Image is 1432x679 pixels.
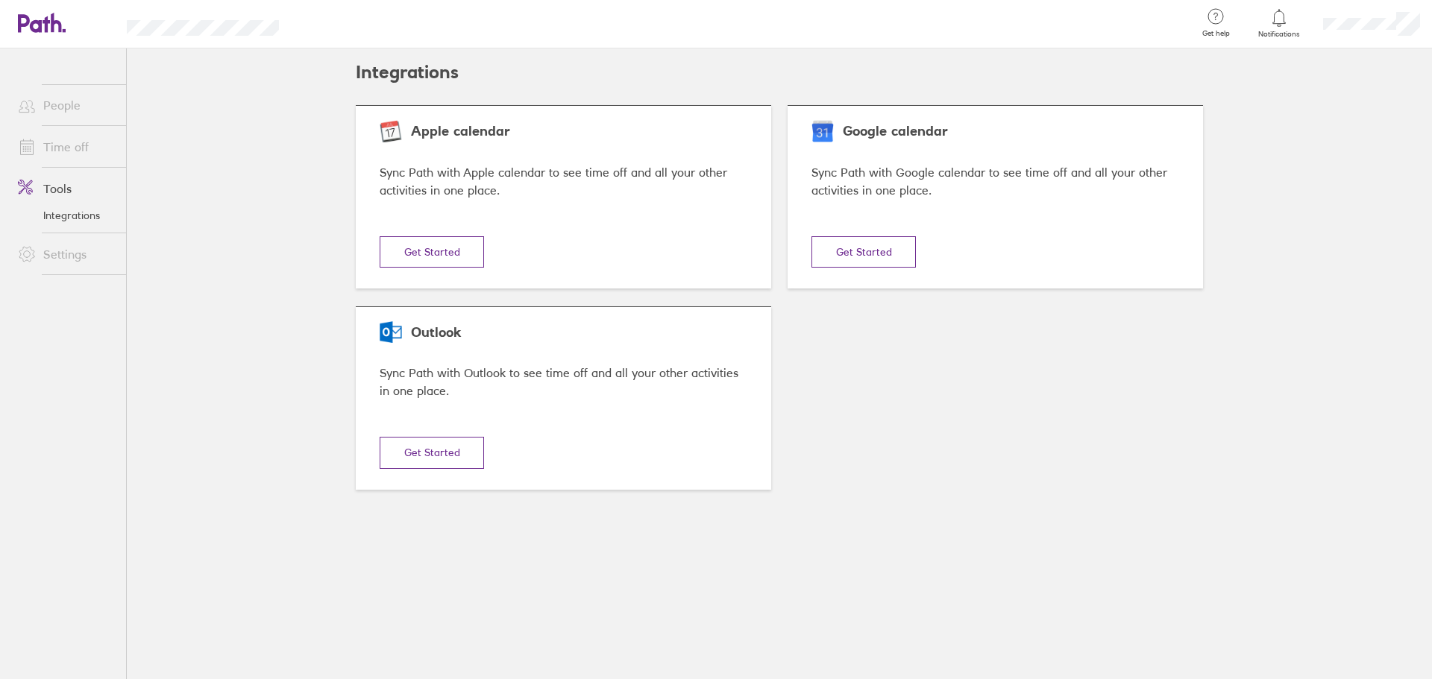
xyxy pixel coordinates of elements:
[356,48,459,96] h2: Integrations
[380,236,484,268] button: Get Started
[380,325,747,341] div: Outlook
[6,90,126,120] a: People
[6,174,126,203] a: Tools
[6,203,126,227] a: Integrations
[6,239,126,269] a: Settings
[380,124,747,139] div: Apple calendar
[6,132,126,162] a: Time off
[1255,30,1304,39] span: Notifications
[1255,7,1304,39] a: Notifications
[380,163,747,200] div: Sync Path with Apple calendar to see time off and all your other activities in one place.
[1192,29,1240,38] span: Get help
[811,163,1179,200] div: Sync Path with Google calendar to see time off and all your other activities in one place.
[380,364,747,401] div: Sync Path with Outlook to see time off and all your other activities in one place.
[811,124,1179,139] div: Google calendar
[811,236,916,268] button: Get Started
[380,437,484,468] button: Get Started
